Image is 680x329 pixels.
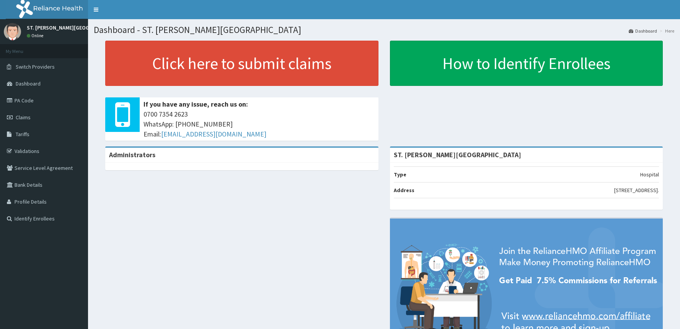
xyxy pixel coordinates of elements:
span: Tariffs [16,131,29,138]
span: 0700 7354 2623 WhatsApp: [PHONE_NUMBER] Email: [144,109,375,139]
a: How to Identify Enrollees [390,41,663,86]
b: Type [394,171,406,178]
span: Dashboard [16,80,41,87]
img: User Image [4,23,21,40]
strong: ST. [PERSON_NAME][GEOGRAPHIC_DATA] [394,150,521,159]
a: Click here to submit claims [105,41,378,86]
b: Address [394,187,414,194]
li: Here [658,28,674,34]
p: [STREET_ADDRESS]. [614,186,659,194]
span: Claims [16,114,31,121]
b: If you have any issue, reach us on: [144,100,248,109]
b: Administrators [109,150,155,159]
p: Hospital [640,171,659,178]
p: ST. [PERSON_NAME][GEOGRAPHIC_DATA] [27,25,123,30]
a: Dashboard [629,28,657,34]
span: Switch Providers [16,63,55,70]
a: Online [27,33,45,38]
h1: Dashboard - ST. [PERSON_NAME][GEOGRAPHIC_DATA] [94,25,674,35]
a: [EMAIL_ADDRESS][DOMAIN_NAME] [161,130,266,138]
